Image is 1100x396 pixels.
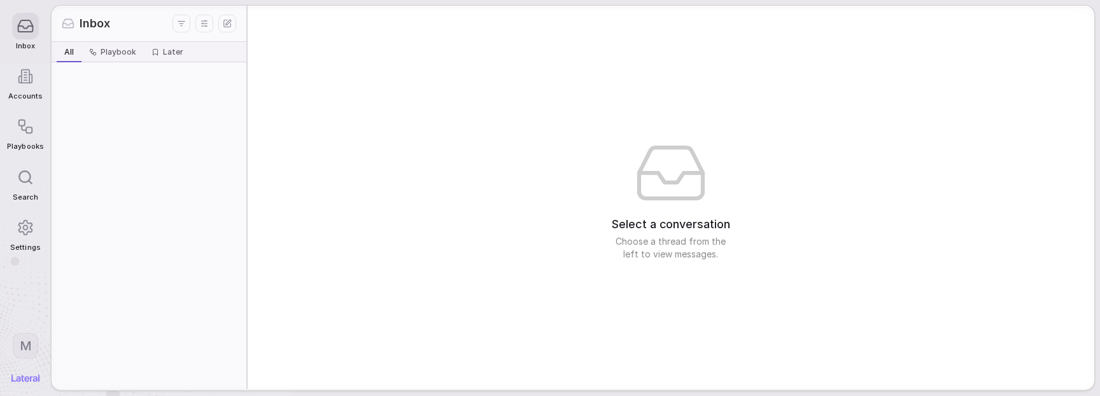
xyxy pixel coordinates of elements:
[612,216,730,233] span: Select a conversation
[7,6,43,57] a: Inbox
[80,15,110,32] span: Inbox
[10,243,40,252] span: Settings
[16,42,35,50] span: Inbox
[7,208,43,258] a: Settings
[20,338,32,354] span: M
[7,142,43,151] span: Playbooks
[218,15,236,32] button: New thread
[13,193,38,201] span: Search
[163,47,183,57] span: Later
[7,107,43,157] a: Playbooks
[607,235,735,261] span: Choose a thread from the left to view messages.
[11,374,39,382] img: Lateral
[8,92,43,100] span: Accounts
[101,47,136,57] span: Playbook
[64,47,74,57] span: All
[195,15,213,32] button: Display settings
[7,57,43,107] a: Accounts
[173,15,190,32] button: Filters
